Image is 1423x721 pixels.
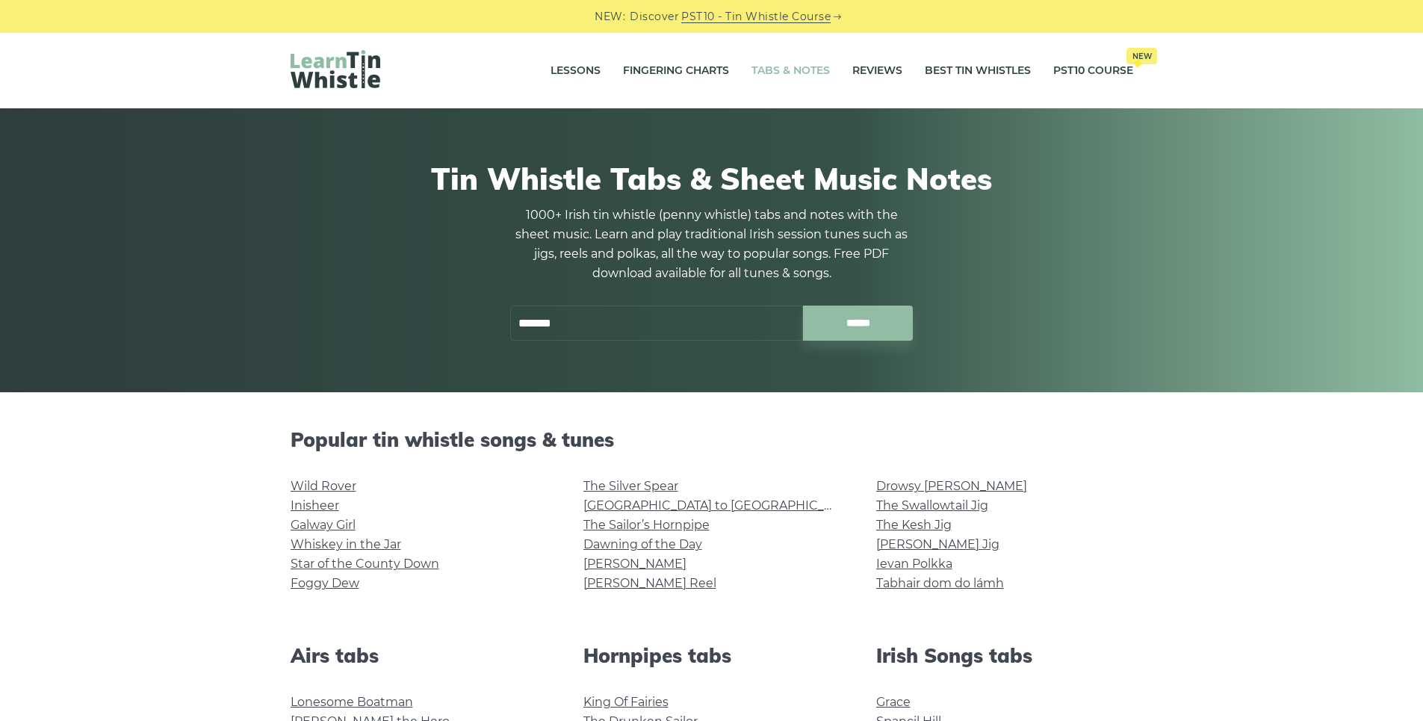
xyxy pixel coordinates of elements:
a: Dawning of the Day [583,537,702,551]
a: Reviews [852,52,902,90]
a: Wild Rover [291,479,356,493]
h2: Airs tabs [291,644,548,667]
a: Fingering Charts [623,52,729,90]
h2: Irish Songs tabs [876,644,1133,667]
a: The Kesh Jig [876,518,952,532]
a: Foggy Dew [291,576,359,590]
a: The Sailor’s Hornpipe [583,518,710,532]
a: [PERSON_NAME] Jig [876,537,999,551]
a: Best Tin Whistles [925,52,1031,90]
a: Lessons [551,52,601,90]
a: Tabs & Notes [751,52,830,90]
a: The Silver Spear [583,479,678,493]
a: [GEOGRAPHIC_DATA] to [GEOGRAPHIC_DATA] [583,498,859,513]
a: Grace [876,695,911,709]
a: [PERSON_NAME] Reel [583,576,716,590]
a: PST10 CourseNew [1053,52,1133,90]
h2: Hornpipes tabs [583,644,840,667]
a: Galway Girl [291,518,356,532]
a: King Of Fairies [583,695,669,709]
a: Tabhair dom do lámh [876,576,1004,590]
a: Ievan Polkka [876,557,952,571]
a: Star of the County Down [291,557,439,571]
span: New [1126,48,1157,64]
a: Drowsy [PERSON_NAME] [876,479,1027,493]
p: 1000+ Irish tin whistle (penny whistle) tabs and notes with the sheet music. Learn and play tradi... [510,205,914,283]
img: LearnTinWhistle.com [291,50,380,88]
a: The Swallowtail Jig [876,498,988,513]
a: Inisheer [291,498,339,513]
h2: Popular tin whistle songs & tunes [291,428,1133,451]
a: [PERSON_NAME] [583,557,686,571]
a: Lonesome Boatman [291,695,413,709]
a: Whiskey in the Jar [291,537,401,551]
h1: Tin Whistle Tabs & Sheet Music Notes [291,161,1133,197]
